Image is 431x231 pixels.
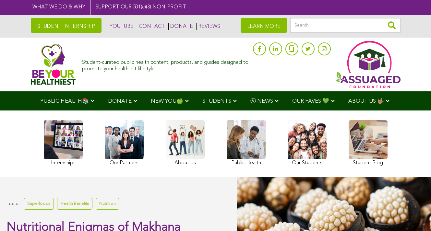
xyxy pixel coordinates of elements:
[241,18,287,33] a: LEARN MORE
[336,41,401,88] img: Assuaged App
[290,18,401,33] input: Search
[292,98,329,104] span: OUR FAVES 💚
[82,56,249,72] div: Student-curated public health content, products, and guides designed to promote your healthiest l...
[151,98,183,104] span: NEW YOU🍏
[289,45,294,52] img: glassdoor
[196,23,220,30] a: REVIEWS
[108,23,134,30] a: YOUTUBE
[40,98,89,104] span: PUBLIC HEALTH📚
[31,91,401,110] div: Navigation Menu
[399,200,431,231] iframe: Chat Widget
[24,198,54,209] a: Superfoods
[168,23,193,30] a: DONATE
[348,98,384,104] span: ABOUT US 🤟🏽
[31,18,102,33] a: STUDENT INTERNSHIP
[202,98,231,104] span: STUDENTS
[137,23,165,30] a: CONTACT
[31,44,76,85] img: Assuaged
[96,198,119,209] a: Nutrition
[250,98,273,104] span: Ⓥ NEWS
[6,200,19,208] span: Topic:
[108,98,132,104] span: DONATE
[57,198,92,209] a: Health Benefits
